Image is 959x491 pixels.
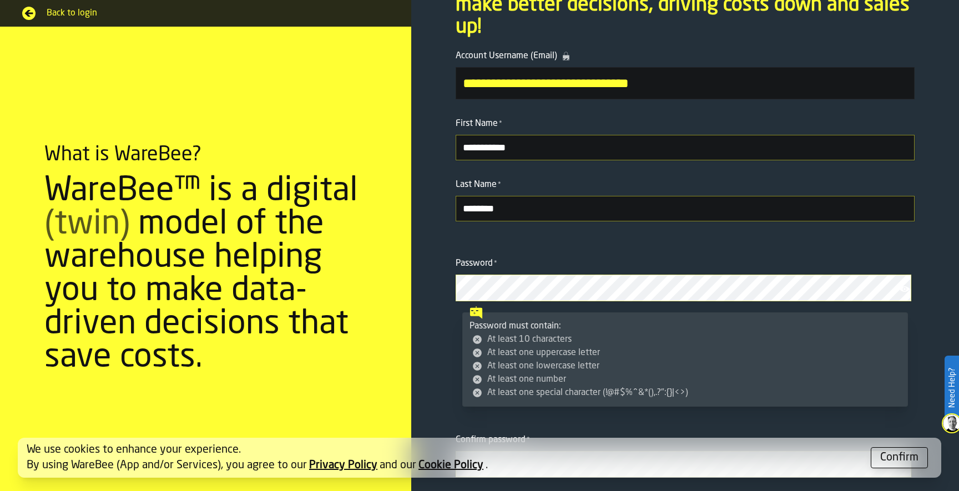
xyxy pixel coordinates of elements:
[456,257,915,270] div: Password
[18,438,941,478] div: alert-[object Object]
[880,450,918,465] div: Confirm
[871,447,928,468] button: button-
[499,120,502,128] span: Required
[47,7,389,20] span: Back to login
[456,135,915,160] input: button-toolbar-First Name
[498,181,501,189] span: Required
[456,178,915,221] label: button-toolbar-Last Name
[22,7,389,20] a: Back to login
[470,320,901,399] div: Password must contain:
[456,67,915,99] input: button-toolbar-Account Username (Email)
[472,360,901,373] li: At least one lowercase letter
[456,49,915,63] div: Account Username (Email)
[456,178,915,191] div: Last Name
[494,260,497,267] span: Required
[472,373,901,386] li: At least one number
[472,333,901,346] li: At least 10 characters
[44,144,201,166] div: What is WareBee?
[44,175,367,374] div: WareBee™ is a digital model of the warehouse helping you to make data-driven decisions that save ...
[418,460,483,471] a: Cookie Policy
[899,284,912,295] button: button-toolbar-Password
[309,460,377,471] a: Privacy Policy
[456,117,915,130] div: First Name
[27,442,862,473] div: We use cookies to enhance your experience. By using WareBee (App and/or Services), you agree to o...
[456,49,915,99] label: button-toolbar-Account Username (Email)
[472,386,901,399] li: At least one special character (!@#$%^&*(),.?":{}|<>)
[472,346,901,360] li: At least one uppercase letter
[456,117,915,160] label: button-toolbar-First Name
[44,208,130,241] span: (twin)
[456,275,911,301] input: button-toolbar-Password
[946,357,958,419] label: Need Help?
[456,257,915,301] label: button-toolbar-Password
[456,196,915,221] input: button-toolbar-Last Name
